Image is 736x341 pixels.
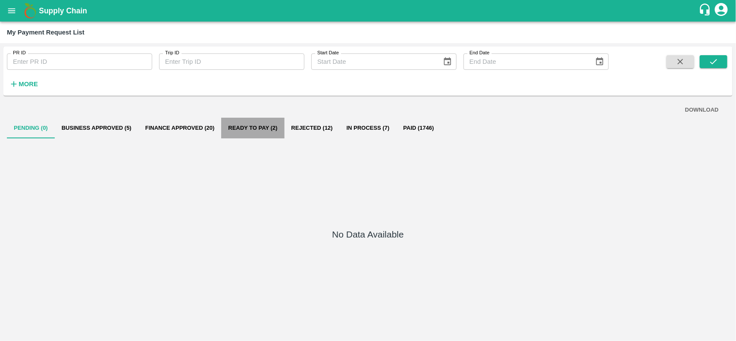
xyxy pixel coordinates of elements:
[592,53,608,70] button: Choose date
[221,118,284,138] button: Ready To Pay (2)
[464,53,588,70] input: End Date
[714,2,729,20] div: account of current user
[159,53,304,70] input: Enter Trip ID
[39,5,698,17] a: Supply Chain
[698,3,714,19] div: customer-support
[55,118,138,138] button: Business Approved (5)
[682,103,722,118] button: DOWNLOAD
[396,118,441,138] button: Paid (1746)
[7,53,152,70] input: Enter PR ID
[13,50,26,56] label: PR ID
[470,50,489,56] label: End Date
[439,53,456,70] button: Choose date
[2,1,22,21] button: open drawer
[311,53,436,70] input: Start Date
[165,50,179,56] label: Trip ID
[340,118,397,138] button: In Process (7)
[138,118,222,138] button: Finance Approved (20)
[7,77,40,91] button: More
[7,27,85,38] div: My Payment Request List
[39,6,87,15] b: Supply Chain
[285,118,340,138] button: Rejected (12)
[7,118,55,138] button: Pending (0)
[19,81,38,88] strong: More
[332,228,404,241] h5: No Data Available
[22,2,39,19] img: logo
[317,50,339,56] label: Start Date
